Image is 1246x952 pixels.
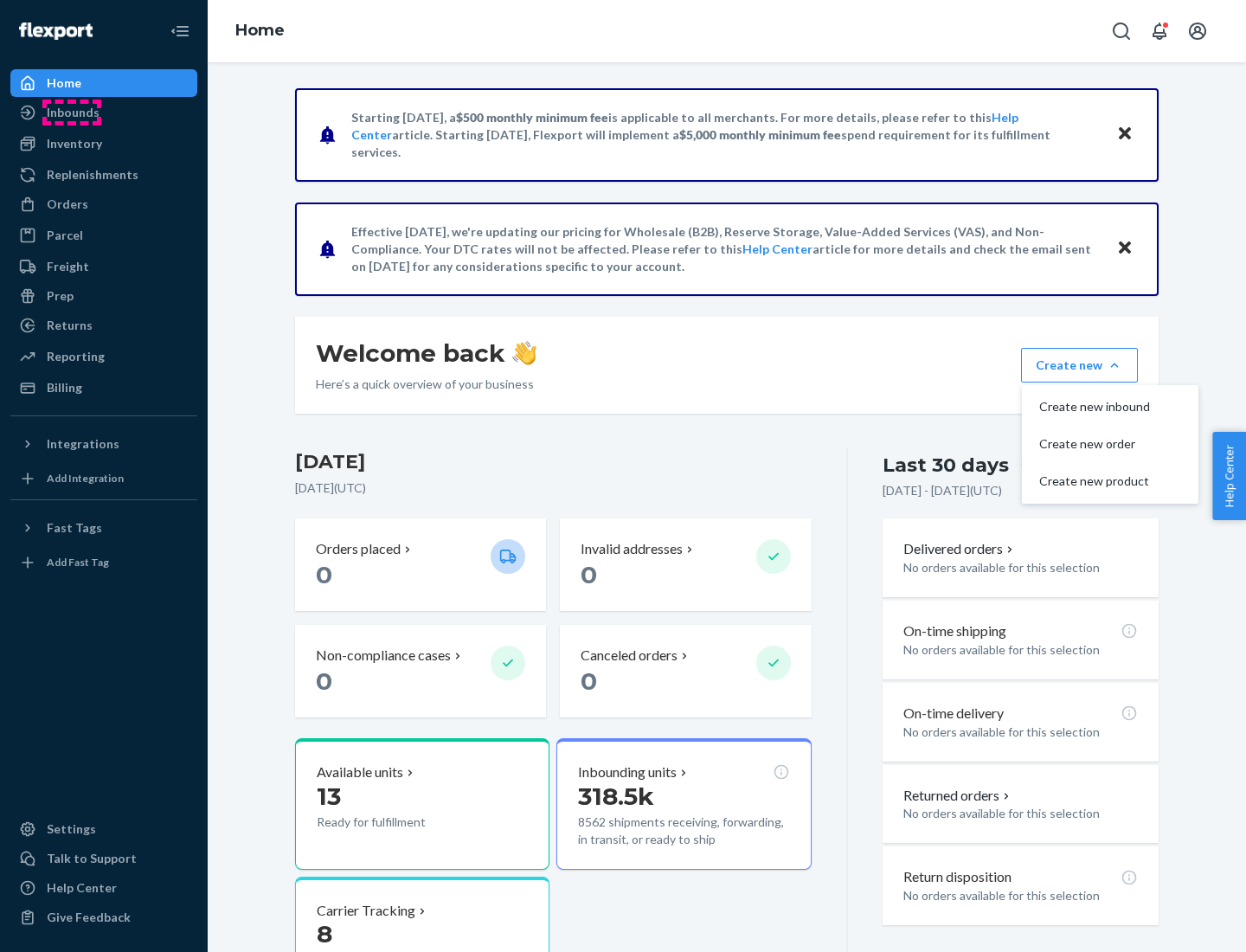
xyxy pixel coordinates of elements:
[903,887,1138,904] p: No orders available for this selection
[10,465,197,492] a: Add Integration
[47,104,100,121] div: Inbounds
[903,867,1012,887] p: Return disposition
[10,69,197,97] a: Home
[317,901,415,921] p: Carrier Tracking
[316,376,536,393] p: Here’s a quick overview of your business
[47,555,109,569] div: Add Fast Tag
[351,223,1100,275] p: Effective [DATE], we're updating our pricing for Wholesale (B2B), Reserve Storage, Value-Added Se...
[10,874,197,902] a: Help Center
[581,666,597,696] span: 0
[1039,475,1150,487] span: Create new product
[581,560,597,589] span: 0
[317,919,332,949] span: 8
[903,805,1138,822] p: No orders available for this selection
[10,130,197,158] a: Inventory
[317,762,403,782] p: Available units
[351,109,1100,161] p: Starting [DATE], a is applicable to all merchants. For more details, please refer to this article...
[47,258,89,275] div: Freight
[903,786,1013,806] button: Returned orders
[512,341,536,365] img: hand-wave emoji
[10,430,197,458] button: Integrations
[1025,389,1195,426] button: Create new inbound
[295,738,549,870] button: Available units13Ready for fulfillment
[578,814,789,848] p: 8562 shipments receiving, forwarding, in transit, or ready to ship
[1142,14,1177,48] button: Open notifications
[10,222,197,249] a: Parcel
[316,646,451,666] p: Non-compliance cases
[47,519,102,537] div: Fast Tags
[1025,463,1195,500] button: Create new product
[317,782,341,811] span: 13
[47,850,137,867] div: Talk to Support
[10,374,197,402] a: Billing
[903,621,1006,641] p: On-time shipping
[10,161,197,189] a: Replenishments
[883,482,1002,499] p: [DATE] - [DATE] ( UTC )
[679,127,841,142] span: $5,000 monthly minimum fee
[1114,236,1136,261] button: Close
[10,99,197,126] a: Inbounds
[10,343,197,370] a: Reporting
[10,904,197,931] button: Give Feedback
[1025,426,1195,463] button: Create new order
[47,820,96,838] div: Settings
[222,6,299,56] ol: breadcrumbs
[47,317,93,334] div: Returns
[456,110,608,125] span: $500 monthly minimum fee
[10,549,197,576] a: Add Fast Tag
[903,539,1017,559] button: Delivered orders
[10,282,197,310] a: Prep
[1039,438,1150,450] span: Create new order
[316,338,536,369] h1: Welcome back
[47,196,88,213] div: Orders
[47,379,82,396] div: Billing
[581,539,683,559] p: Invalid addresses
[295,625,546,717] button: Non-compliance cases 0
[1039,401,1150,413] span: Create new inbound
[903,641,1138,659] p: No orders available for this selection
[1104,14,1139,48] button: Open Search Box
[10,845,197,872] a: Talk to Support
[316,666,332,696] span: 0
[903,559,1138,576] p: No orders available for this selection
[556,738,811,870] button: Inbounding units318.5k8562 shipments receiving, forwarding, in transit, or ready to ship
[19,23,93,40] img: Flexport logo
[316,539,401,559] p: Orders placed
[560,518,811,611] button: Invalid addresses 0
[47,348,105,365] div: Reporting
[47,166,138,183] div: Replenishments
[883,452,1009,479] div: Last 30 days
[578,782,654,811] span: 318.5k
[163,14,197,48] button: Close Navigation
[10,190,197,218] a: Orders
[578,762,677,782] p: Inbounding units
[47,879,117,897] div: Help Center
[1180,14,1215,48] button: Open account menu
[295,518,546,611] button: Orders placed 0
[235,21,285,40] a: Home
[317,814,477,831] p: Ready for fulfillment
[295,448,812,476] h3: [DATE]
[47,471,124,486] div: Add Integration
[1021,348,1138,383] button: Create newCreate new inboundCreate new orderCreate new product
[1212,432,1246,520] button: Help Center
[10,253,197,280] a: Freight
[10,514,197,542] button: Fast Tags
[47,227,83,244] div: Parcel
[581,646,678,666] p: Canceled orders
[903,704,1004,724] p: On-time delivery
[47,435,119,453] div: Integrations
[295,479,812,497] p: [DATE] ( UTC )
[742,241,812,256] a: Help Center
[47,74,81,92] div: Home
[316,560,332,589] span: 0
[10,815,197,843] a: Settings
[47,135,102,152] div: Inventory
[903,724,1138,741] p: No orders available for this selection
[10,312,197,339] a: Returns
[47,909,131,926] div: Give Feedback
[1114,122,1136,147] button: Close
